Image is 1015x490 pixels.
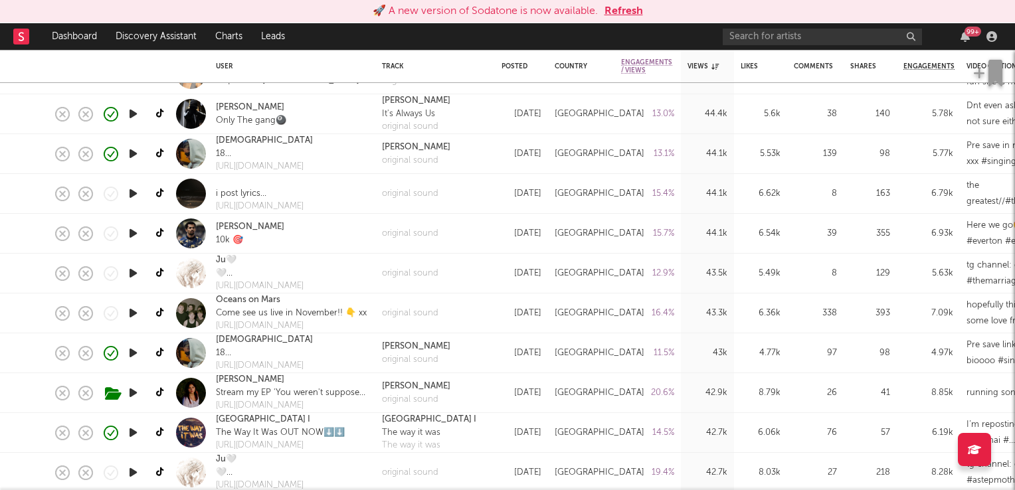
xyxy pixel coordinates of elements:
a: original sound [382,267,438,280]
div: [DATE] [502,266,541,282]
div: [DATE] [502,385,541,401]
a: original sound [382,466,438,479]
div: 42.7k [688,425,727,441]
a: [DEMOGRAPHIC_DATA] [216,134,313,147]
div: 18 'STILL A LITTLE SOMETHING' OUT NOW [216,347,334,360]
a: [GEOGRAPHIC_DATA] IThe way it was [382,413,476,439]
button: 99+ [961,31,970,42]
a: [URL][DOMAIN_NAME] [216,160,334,173]
div: The way it was [382,426,476,440]
div: [GEOGRAPHIC_DATA] [555,345,644,361]
div: 41 [850,385,890,401]
div: 355 [850,226,890,242]
a: Discovery Assistant [106,23,206,50]
div: 12.9 % [621,266,674,282]
a: original sound [382,393,450,406]
a: [PERSON_NAME] [216,373,284,386]
div: 5.53k [741,146,781,162]
div: [GEOGRAPHIC_DATA] [555,425,644,441]
div: 5.77k [903,146,953,162]
div: original sound [382,120,450,133]
div: 14.5 % [621,425,674,441]
a: [PERSON_NAME] [216,101,284,114]
div: 98 [850,146,890,162]
div: 42.7k [688,465,727,481]
div: The way it was [382,439,476,452]
div: 42.9k [688,385,727,401]
div: original sound [382,227,438,240]
div: 163 [850,186,890,202]
a: Oceans on Mars [216,293,280,307]
div: 8.79k [741,385,781,401]
div: 13.0 % [621,106,674,122]
div: 6.06k [741,425,781,441]
div: Track [382,62,482,70]
div: i post lyrics apple music 🎧 [216,187,304,201]
div: 🤍 тгк/tg channel: oowijl0 Read more comics & manhwa ↓ [216,466,344,479]
a: Leads [252,23,294,50]
div: [DATE] [502,106,541,122]
div: 338 [794,305,837,321]
a: original sound [382,187,438,201]
div: 43k [688,345,727,361]
div: [GEOGRAPHIC_DATA] [555,106,644,122]
a: [PERSON_NAME] [382,340,450,353]
a: [PERSON_NAME]It's Always Us [382,94,450,120]
div: [DATE] [502,345,541,361]
div: 44.1k [688,186,727,202]
span: Engagements / Views [621,58,672,74]
div: [GEOGRAPHIC_DATA] [555,385,644,401]
div: 20.6 % [621,385,674,401]
a: [URL][DOMAIN_NAME] [216,359,334,372]
div: Comments [794,62,833,70]
div: 6.54k [741,226,781,242]
div: 218 [850,465,890,481]
a: [URL][DOMAIN_NAME] [216,399,369,412]
div: [GEOGRAPHIC_DATA] I [382,413,476,426]
div: 19.4 % [621,465,674,481]
a: [URL][DOMAIN_NAME] [216,200,304,213]
div: 🤍 тгк/tg channel: oowijl0 Read more comics & manhwa ↓ [216,267,344,280]
div: 43.5k [688,266,727,282]
div: 11.5 % [621,345,674,361]
div: 7.09k [903,305,953,321]
div: 39 [794,226,837,242]
div: User [216,62,362,70]
a: [URL][DOMAIN_NAME] [216,280,344,293]
a: [DEMOGRAPHIC_DATA] [216,333,313,347]
div: [GEOGRAPHIC_DATA] [555,186,644,202]
div: [URL][DOMAIN_NAME] [216,439,345,452]
div: 43.3k [688,305,727,321]
a: [PERSON_NAME] [382,380,450,393]
div: [DATE] [502,186,541,202]
div: 6.62k [741,186,781,202]
div: 13.1 % [621,146,674,162]
div: 10k 🎯 [216,234,284,247]
div: [DATE] [502,226,541,242]
div: 44.1k [688,146,727,162]
div: 6.36k [741,305,781,321]
a: [GEOGRAPHIC_DATA] I [216,413,310,426]
div: 44.1k [688,226,727,242]
div: original sound [382,353,450,367]
a: Dashboard [43,23,106,50]
div: [DATE] [502,146,541,162]
div: 8 [794,266,837,282]
a: original sound [382,307,438,320]
div: 5.63k [903,266,953,282]
div: [DATE] [502,425,541,441]
div: 97 [794,345,837,361]
div: 393 [850,305,890,321]
div: [URL][DOMAIN_NAME] [216,319,367,333]
div: 8 [794,186,837,202]
div: 98 [850,345,890,361]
